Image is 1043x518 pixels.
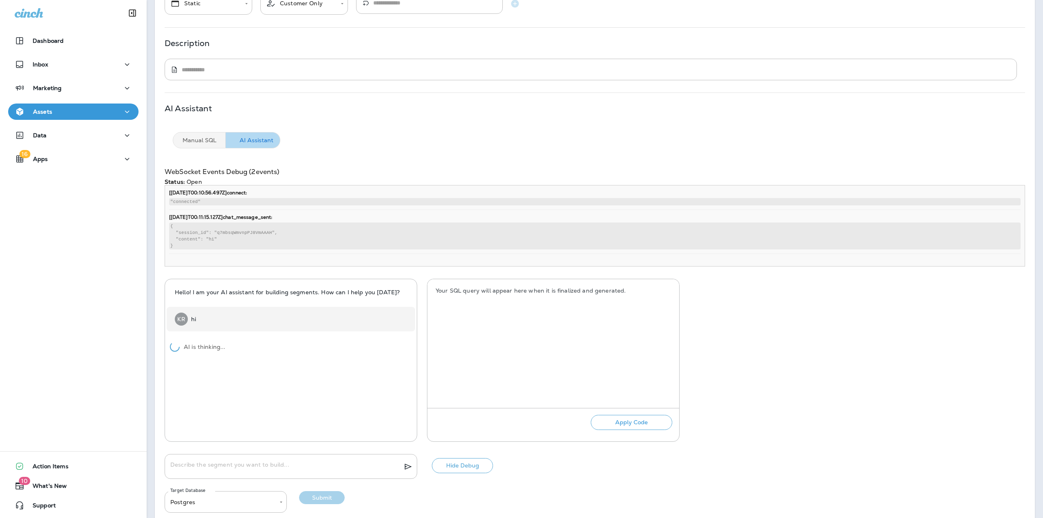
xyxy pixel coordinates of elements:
[165,169,1025,175] h3: WebSocket Events Debug ( 2 events)
[191,316,196,322] span: hi
[33,85,62,91] p: Marketing
[170,487,205,494] label: Target Database
[8,127,139,143] button: Data
[169,190,247,196] strong: [ [DATE]T00:10:56.497Z ] connect :
[165,40,210,46] p: Description
[8,104,139,120] button: Assets
[169,223,1021,249] pre: { "session_id": "q7mbsqWmvnpPJ8VmAAAH", "content": "hi" }
[591,415,672,430] button: Apply Code
[24,483,67,492] span: What's New
[226,132,280,148] button: AI Assistant
[432,458,493,473] button: Hide Debug
[175,313,188,326] div: K R
[165,178,185,185] strong: Status:
[175,289,400,295] span: Hello! I am your AI assistant for building segments. How can I help you [DATE]?
[8,33,139,49] button: Dashboard
[436,287,671,294] p: Your SQL query will appear here when it is finalized and generated.
[169,198,1021,205] pre: "connected"
[33,37,64,44] p: Dashboard
[184,344,225,350] span: AI is thinking...
[19,150,30,158] span: 16
[19,477,30,485] span: 10
[8,458,139,474] button: Action Items
[8,56,139,73] button: Inbox
[299,491,345,504] button: Submit
[165,105,212,112] p: AI Assistant
[173,132,226,148] button: Manual SQL
[8,151,139,167] button: 16Apps
[33,61,48,68] p: Inbox
[33,132,47,139] p: Data
[121,5,144,21] button: Collapse Sidebar
[165,179,1025,185] div: Open
[33,156,48,162] p: Apps
[8,497,139,514] button: Support
[8,80,139,96] button: Marketing
[24,463,68,473] span: Action Items
[8,478,139,494] button: 10What's New
[169,214,273,220] strong: [ [DATE]T00:11:15.127Z ] chat_message_sent :
[33,108,52,115] p: Assets
[24,502,56,512] span: Support
[165,491,287,513] div: Postgres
